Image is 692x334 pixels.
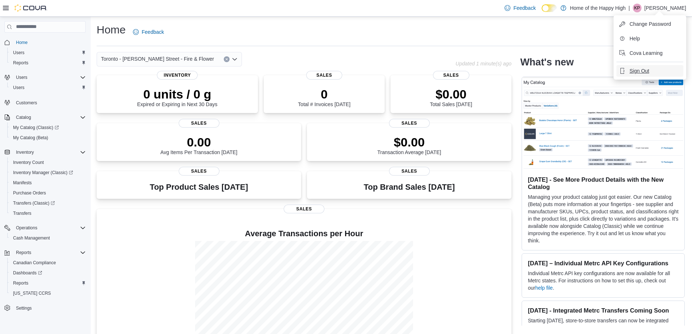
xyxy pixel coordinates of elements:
[150,183,248,192] h3: Top Product Sales [DATE]
[10,133,86,142] span: My Catalog (Beta)
[13,135,48,141] span: My Catalog (Beta)
[10,258,86,267] span: Canadian Compliance
[528,176,679,190] h3: [DATE] - See More Product Details with the New Catalog
[389,167,430,176] span: Sales
[7,188,89,198] button: Purchase Orders
[10,59,86,67] span: Reports
[232,56,238,62] button: Open list of options
[1,112,89,122] button: Catalog
[10,234,53,242] a: Cash Management
[130,25,167,39] a: Feedback
[377,135,441,149] p: $0.00
[10,48,86,57] span: Users
[10,269,86,277] span: Dashboards
[284,205,324,213] span: Sales
[10,178,86,187] span: Manifests
[13,248,34,257] button: Reports
[298,87,350,101] p: 0
[13,303,86,313] span: Settings
[10,209,34,218] a: Transfers
[13,60,28,66] span: Reports
[161,135,238,155] div: Avg Items Per Transaction [DATE]
[10,279,86,287] span: Reports
[102,229,506,238] h4: Average Transactions per Hour
[13,148,86,157] span: Inventory
[4,34,86,331] nav: Complex example
[13,85,24,90] span: Users
[7,268,89,278] a: Dashboards
[7,208,89,218] button: Transfers
[7,157,89,168] button: Inventory Count
[10,158,47,167] a: Inventory Count
[13,248,86,257] span: Reports
[161,135,238,149] p: 0.00
[1,147,89,157] button: Inventory
[137,87,218,101] p: 0 units / 0 g
[10,123,62,132] a: My Catalog (Classic)
[528,270,679,291] p: Individual Metrc API key configurations are now available for all Metrc states. For instructions ...
[1,303,89,313] button: Settings
[7,122,89,133] a: My Catalog (Classic)
[13,304,35,313] a: Settings
[7,278,89,288] button: Reports
[528,259,679,267] h3: [DATE] – Individual Metrc API Key Configurations
[10,168,86,177] span: Inventory Manager (Classic)
[430,87,472,107] div: Total Sales [DATE]
[15,4,47,12] img: Cova
[542,4,557,12] input: Dark Mode
[97,23,126,37] h1: Home
[528,193,679,244] p: Managing your product catalog just got easier. Our new Catalog (Beta) puts more information at yo...
[16,100,37,106] span: Customers
[7,258,89,268] button: Canadian Compliance
[13,270,42,276] span: Dashboards
[7,233,89,243] button: Cash Management
[1,97,89,108] button: Customers
[16,225,37,231] span: Operations
[433,71,469,80] span: Sales
[7,48,89,58] button: Users
[10,83,27,92] a: Users
[13,113,86,122] span: Catalog
[564,325,586,331] a: Transfers
[13,260,56,266] span: Canadian Compliance
[137,87,218,107] div: Expired or Expiring in Next 30 Days
[13,235,50,241] span: Cash Management
[630,67,649,75] span: Sign Out
[179,167,219,176] span: Sales
[7,133,89,143] button: My Catalog (Beta)
[16,40,28,45] span: Home
[1,37,89,48] button: Home
[13,38,31,47] a: Home
[1,72,89,83] button: Users
[142,28,164,36] span: Feedback
[377,135,441,155] div: Transaction Average [DATE]
[10,269,45,277] a: Dashboards
[179,119,219,128] span: Sales
[616,47,683,59] button: Cova Learning
[13,160,44,165] span: Inventory Count
[430,87,472,101] p: $0.00
[456,61,511,67] p: Updated 1 minute(s) ago
[10,289,54,298] a: [US_STATE] CCRS
[364,183,455,192] h3: Top Brand Sales [DATE]
[13,98,40,107] a: Customers
[1,223,89,233] button: Operations
[644,4,686,12] p: [PERSON_NAME]
[10,168,76,177] a: Inventory Manager (Classic)
[628,4,630,12] p: |
[16,75,27,80] span: Users
[13,73,86,82] span: Users
[101,55,214,63] span: Toronto - [PERSON_NAME] Street - Fire & Flower
[13,290,51,296] span: [US_STATE] CCRS
[306,71,343,80] span: Sales
[616,18,683,30] button: Change Password
[7,178,89,188] button: Manifests
[616,65,683,77] button: Sign Out
[16,149,34,155] span: Inventory
[13,98,86,107] span: Customers
[10,158,86,167] span: Inventory Count
[13,38,86,47] span: Home
[630,20,671,28] span: Change Password
[10,279,31,287] a: Reports
[13,190,46,196] span: Purchase Orders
